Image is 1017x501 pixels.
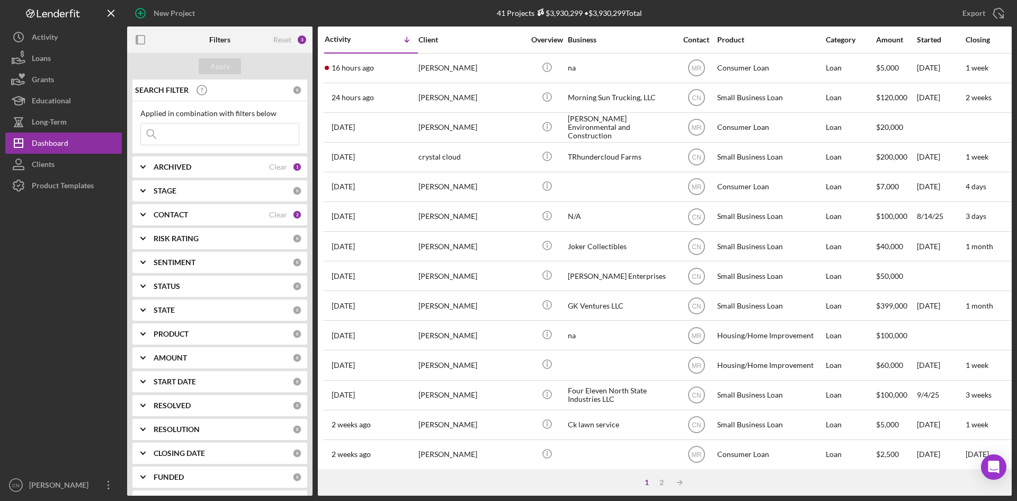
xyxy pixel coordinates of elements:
[418,351,524,379] div: [PERSON_NAME]
[876,152,907,161] span: $200,000
[332,272,355,280] time: 2025-09-17 18:13
[418,54,524,82] div: [PERSON_NAME]
[876,36,916,44] div: Amount
[917,351,965,379] div: [DATE]
[418,36,524,44] div: Client
[639,478,654,487] div: 1
[568,84,674,112] div: Morning Sun Trucking, LLC
[418,173,524,201] div: [PERSON_NAME]
[527,36,567,44] div: Overview
[292,353,302,363] div: 0
[332,331,355,340] time: 2025-09-17 15:41
[418,203,524,231] div: [PERSON_NAME]
[332,123,355,131] time: 2025-09-24 18:21
[692,243,701,250] text: CN
[332,93,374,102] time: 2025-09-25 13:01
[32,69,54,93] div: Grants
[826,54,875,82] div: Loan
[717,381,823,409] div: Small Business Loan
[966,212,986,221] time: 3 days
[154,163,191,171] b: ARCHIVED
[154,425,200,434] b: RESOLUTION
[876,63,899,72] span: $5,000
[966,152,988,161] time: 1 week
[826,441,875,469] div: Loan
[676,36,716,44] div: Contact
[154,449,205,458] b: CLOSING DATE
[568,203,674,231] div: N/A
[691,332,701,339] text: MR
[292,210,302,219] div: 2
[692,213,701,221] text: CN
[717,232,823,260] div: Small Business Loan
[140,109,299,118] div: Applied in combination with filters below
[5,133,122,154] button: Dashboard
[717,262,823,290] div: Small Business Loan
[332,302,355,310] time: 2025-09-17 15:56
[154,473,184,481] b: FUNDED
[332,450,371,459] time: 2025-09-12 00:25
[717,84,823,112] div: Small Business Loan
[568,113,674,142] div: [PERSON_NAME] Environmental and Construction
[292,258,302,267] div: 0
[692,421,701,429] text: CN
[568,381,674,409] div: Four Eleven North State Industries LLC
[135,86,189,94] b: SEARCH FILTER
[32,154,55,178] div: Clients
[966,93,992,102] time: 2 weeks
[917,203,965,231] div: 8/14/25
[418,84,524,112] div: [PERSON_NAME]
[717,411,823,439] div: Small Business Loan
[154,377,196,386] b: START DATE
[568,232,674,260] div: Joker Collectibles
[154,330,189,338] b: PRODUCT
[876,122,903,131] span: $20,000
[568,54,674,82] div: na
[826,203,875,231] div: Loan
[717,36,823,44] div: Product
[332,212,355,221] time: 2025-09-19 11:50
[917,411,965,439] div: [DATE]
[826,351,875,379] div: Loan
[418,441,524,469] div: [PERSON_NAME]
[154,187,176,195] b: STAGE
[273,36,291,44] div: Reset
[332,153,355,161] time: 2025-09-20 17:42
[297,34,307,45] div: 3
[717,54,823,82] div: Consumer Loan
[5,175,122,196] button: Product Templates
[332,420,371,429] time: 2025-09-12 09:29
[5,48,122,69] button: Loans
[32,133,68,156] div: Dashboard
[199,58,241,74] button: Apply
[292,449,302,458] div: 0
[691,124,701,131] text: MR
[691,65,701,72] text: MR
[717,441,823,469] div: Consumer Loan
[717,173,823,201] div: Consumer Loan
[826,143,875,171] div: Loan
[717,203,823,231] div: Small Business Loan
[692,94,701,102] text: CN
[876,450,899,459] span: $2,500
[917,381,965,409] div: 9/4/25
[692,302,701,310] text: CN
[5,69,122,90] button: Grants
[292,282,302,291] div: 0
[26,474,95,498] div: [PERSON_NAME]
[568,36,674,44] div: Business
[876,420,899,429] span: $5,000
[717,143,823,171] div: Small Business Loan
[154,354,187,362] b: AMOUNT
[826,411,875,439] div: Loan
[966,242,993,251] time: 1 month
[5,111,122,133] button: Long-Term
[876,93,907,102] span: $120,000
[966,450,989,459] time: [DATE]
[826,262,875,290] div: Loan
[876,271,903,280] span: $50,000
[691,183,701,191] text: MR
